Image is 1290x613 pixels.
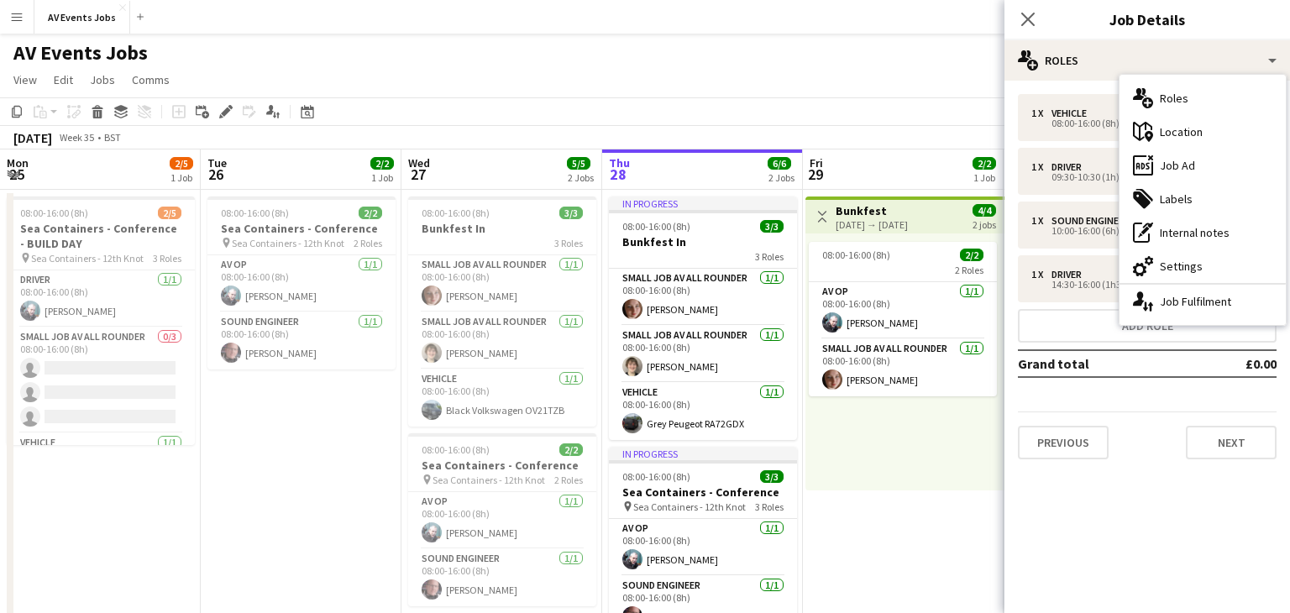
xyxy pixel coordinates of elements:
[1031,107,1051,119] div: 1 x
[809,242,997,396] app-job-card: 08:00-16:00 (8h)2/22 RolesAV Op1/108:00-16:00 (8h)[PERSON_NAME]Small Job AV All Rounder1/108:00-1...
[1051,269,1088,280] div: Driver
[4,165,29,184] span: 25
[31,252,144,265] span: Sea Containers - 12th Knot
[1018,426,1109,459] button: Previous
[408,549,596,606] app-card-role: Sound Engineer1/108:00-16:00 (8h)[PERSON_NAME]
[7,196,195,445] app-job-card: 08:00-16:00 (8h)2/5Sea Containers - Conference - BUILD DAY Sea Containers - 12th Knot3 RolesDrive...
[371,171,393,184] div: 1 Job
[207,255,396,312] app-card-role: AV Op1/108:00-16:00 (8h)[PERSON_NAME]
[1051,215,1136,227] div: Sound Engineer
[955,264,983,276] span: 2 Roles
[370,157,394,170] span: 2/2
[609,447,797,460] div: In progress
[7,69,44,91] a: View
[20,207,88,219] span: 08:00-16:00 (8h)
[7,327,195,433] app-card-role: Small Job AV All Rounder0/308:00-16:00 (8h)
[55,131,97,144] span: Week 35
[973,217,996,231] div: 2 jobs
[7,270,195,327] app-card-role: Driver1/108:00-16:00 (8h)[PERSON_NAME]
[83,69,122,91] a: Jobs
[609,234,797,249] h3: Bunkfest In
[559,443,583,456] span: 2/2
[755,250,784,263] span: 3 Roles
[622,220,690,233] span: 08:00-16:00 (8h)
[132,72,170,87] span: Comms
[170,171,192,184] div: 1 Job
[609,155,630,170] span: Thu
[422,443,490,456] span: 08:00-16:00 (8h)
[359,207,382,219] span: 2/2
[609,326,797,383] app-card-role: Small Job AV All Rounder1/108:00-16:00 (8h)[PERSON_NAME]
[836,218,908,231] div: [DATE] → [DATE]
[408,155,430,170] span: Wed
[1120,149,1286,182] div: Job Ad
[810,155,823,170] span: Fri
[422,207,490,219] span: 08:00-16:00 (8h)
[1031,227,1245,235] div: 10:00-16:00 (6h)
[960,249,983,261] span: 2/2
[1031,280,1245,289] div: 14:30-16:00 (1h30m)
[768,157,791,170] span: 6/6
[559,207,583,219] span: 3/3
[809,282,997,339] app-card-role: AV Op1/108:00-16:00 (8h)[PERSON_NAME]
[609,269,797,326] app-card-role: Small Job AV All Rounder1/108:00-16:00 (8h)[PERSON_NAME]
[54,72,73,87] span: Edit
[567,157,590,170] span: 5/5
[408,221,596,236] h3: Bunkfest In
[207,196,396,369] app-job-card: 08:00-16:00 (8h)2/2Sea Containers - Conference Sea Containers - 12th Knot2 RolesAV Op1/108:00-16:...
[1018,350,1197,377] td: Grand total
[1031,215,1051,227] div: 1 x
[408,196,596,427] app-job-card: 08:00-16:00 (8h)3/3Bunkfest In3 RolesSmall Job AV All Rounder1/108:00-16:00 (8h)[PERSON_NAME]Smal...
[1004,40,1290,81] div: Roles
[153,252,181,265] span: 3 Roles
[13,72,37,87] span: View
[7,433,195,490] app-card-role: Vehicle1/1
[408,458,596,473] h3: Sea Containers - Conference
[408,433,596,606] div: 08:00-16:00 (8h)2/2Sea Containers - Conference Sea Containers - 12th Knot2 RolesAV Op1/108:00-16:...
[609,196,797,210] div: In progress
[104,131,121,144] div: BST
[1120,285,1286,318] div: Job Fulfilment
[354,237,382,249] span: 2 Roles
[408,312,596,369] app-card-role: Small Job AV All Rounder1/108:00-16:00 (8h)[PERSON_NAME]
[836,203,908,218] h3: Bunkfest
[1120,115,1286,149] div: Location
[609,519,797,576] app-card-role: AV Op1/108:00-16:00 (8h)[PERSON_NAME]
[158,207,181,219] span: 2/5
[760,470,784,483] span: 3/3
[760,220,784,233] span: 3/3
[973,157,996,170] span: 2/2
[1120,216,1286,249] div: Internal notes
[1031,173,1245,181] div: 09:30-10:30 (1h)
[1018,309,1277,343] button: Add role
[408,492,596,549] app-card-role: AV Op1/108:00-16:00 (8h)[PERSON_NAME]
[609,485,797,500] h3: Sea Containers - Conference
[568,171,594,184] div: 2 Jobs
[554,237,583,249] span: 3 Roles
[973,204,996,217] span: 4/4
[622,470,690,483] span: 08:00-16:00 (8h)
[809,339,997,396] app-card-role: Small Job AV All Rounder1/108:00-16:00 (8h)[PERSON_NAME]
[7,155,29,170] span: Mon
[1004,8,1290,30] h3: Job Details
[433,474,545,486] span: Sea Containers - 12th Knot
[973,171,995,184] div: 1 Job
[125,69,176,91] a: Comms
[170,157,193,170] span: 2/5
[633,500,746,513] span: Sea Containers - 12th Knot
[1031,269,1051,280] div: 1 x
[1031,119,1245,128] div: 08:00-16:00 (8h)
[13,129,52,146] div: [DATE]
[1051,161,1088,173] div: Driver
[221,207,289,219] span: 08:00-16:00 (8h)
[755,500,784,513] span: 3 Roles
[207,312,396,369] app-card-role: Sound Engineer1/108:00-16:00 (8h)[PERSON_NAME]
[768,171,794,184] div: 2 Jobs
[807,165,823,184] span: 29
[1051,107,1093,119] div: Vehicle
[207,155,227,170] span: Tue
[609,383,797,440] app-card-role: Vehicle1/108:00-16:00 (8h)Grey Peugeot RA72GDX
[408,255,596,312] app-card-role: Small Job AV All Rounder1/108:00-16:00 (8h)[PERSON_NAME]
